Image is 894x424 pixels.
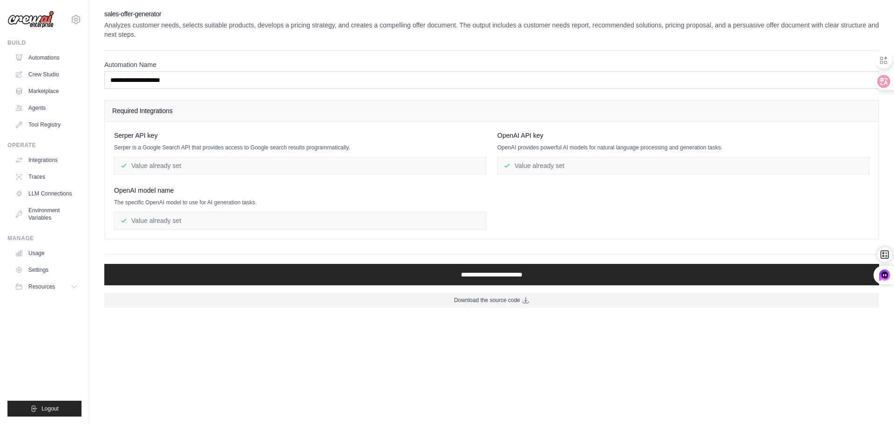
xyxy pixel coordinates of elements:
span: OpenAI API key [497,131,543,140]
label: Automation Name [104,60,879,69]
img: Logo [7,11,54,28]
span: Resources [28,283,55,290]
button: Resources [11,279,81,294]
p: The specific OpenAI model to use for AI generation tasks. [114,199,486,206]
a: Tool Registry [11,117,81,132]
h2: sales-offer-generator [104,9,879,19]
p: Serper is a Google Search API that provides access to Google search results programmatically. [114,144,486,151]
a: LLM Connections [11,186,81,201]
a: Integrations [11,153,81,168]
span: Logout [41,405,59,412]
a: Crew Studio [11,67,81,82]
div: Value already set [114,212,486,229]
h4: Required Integrations [112,106,871,115]
a: Download the source code [104,293,879,308]
span: OpenAI model name [114,186,174,195]
a: Usage [11,246,81,261]
button: Logout [7,401,81,417]
a: Settings [11,262,81,277]
p: Analyzes customer needs, selects suitable products, develops a pricing strategy, and creates a co... [104,20,879,39]
a: Environment Variables [11,203,81,225]
p: OpenAI provides powerful AI models for natural language processing and generation tasks. [497,144,869,151]
a: Traces [11,169,81,184]
div: Manage [7,235,81,242]
a: Agents [11,101,81,115]
div: Operate [7,141,81,149]
span: Serper API key [114,131,157,140]
a: Automations [11,50,81,65]
div: Build [7,39,81,47]
div: Value already set [114,157,486,175]
span: Download the source code [454,296,520,304]
a: Marketplace [11,84,81,99]
div: Value already set [497,157,869,175]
